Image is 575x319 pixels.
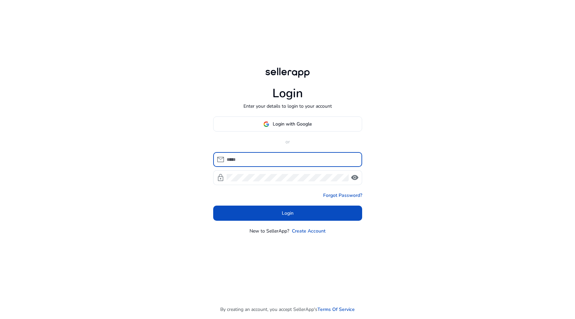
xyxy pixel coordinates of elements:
span: mail [217,155,225,164]
a: Forgot Password? [323,192,362,199]
a: Create Account [292,227,325,235]
p: or [213,138,362,145]
button: Login with Google [213,116,362,132]
span: visibility [351,174,359,182]
a: Terms Of Service [317,306,355,313]
span: Login with Google [273,120,312,128]
p: Enter your details to login to your account [243,103,332,110]
p: New to SellerApp? [250,227,289,235]
img: google-logo.svg [263,121,269,127]
span: Login [282,210,294,217]
button: Login [213,206,362,221]
h1: Login [272,86,303,101]
span: lock [217,174,225,182]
